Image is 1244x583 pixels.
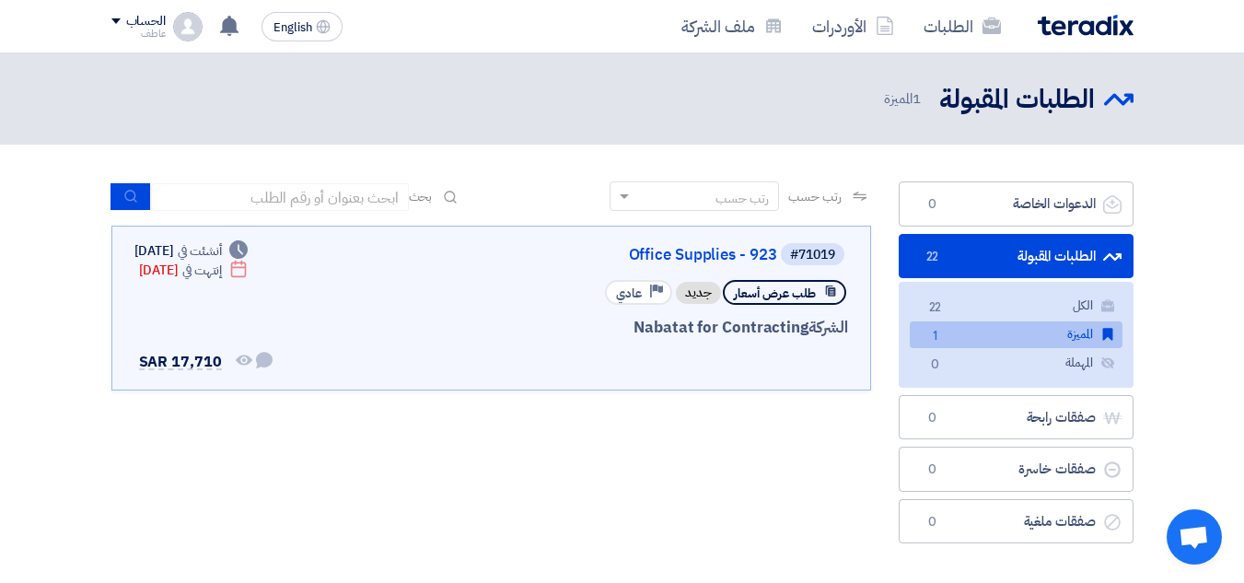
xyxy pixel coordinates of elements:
[409,187,433,206] span: بحث
[790,249,835,262] div: #71019
[909,5,1016,48] a: الطلبات
[922,248,944,266] span: 22
[899,234,1134,279] a: الطلبات المقبولة22
[134,241,249,261] div: [DATE]
[899,499,1134,544] a: صفقات ملغية0
[899,447,1134,492] a: صفقات خاسرة0
[910,350,1122,377] a: المهملة
[734,285,816,302] span: طلب عرض أسعار
[899,395,1134,440] a: صفقات رابحة0
[922,409,944,427] span: 0
[616,285,642,302] span: عادي
[788,187,841,206] span: رتب حسب
[715,189,769,208] div: رتب حسب
[899,181,1134,227] a: الدعوات الخاصة0
[667,5,797,48] a: ملف الشركة
[884,88,924,110] span: المميزة
[910,293,1122,320] a: الكل
[939,82,1095,118] h2: الطلبات المقبولة
[910,321,1122,348] a: المميزة
[922,195,944,214] span: 0
[126,14,166,29] div: الحساب
[111,29,166,39] div: عاطف
[151,183,409,211] input: ابحث بعنوان أو رقم الطلب
[808,316,848,339] span: الشركة
[922,461,944,479] span: 0
[913,88,921,109] span: 1
[924,327,947,346] span: 1
[262,12,343,41] button: English
[273,21,312,34] span: English
[922,513,944,531] span: 0
[178,241,222,261] span: أنشئت في
[173,12,203,41] img: profile_test.png
[1038,15,1134,36] img: Teradix logo
[405,316,848,340] div: Nabatat for Contracting
[182,261,222,280] span: إنتهت في
[797,5,909,48] a: الأوردرات
[139,261,249,280] div: [DATE]
[924,356,947,375] span: 0
[676,282,721,304] div: جديد
[924,298,947,318] span: 22
[409,247,777,263] a: Office Supplies - 923
[1167,509,1222,565] a: Open chat
[139,351,222,373] span: SAR 17,710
